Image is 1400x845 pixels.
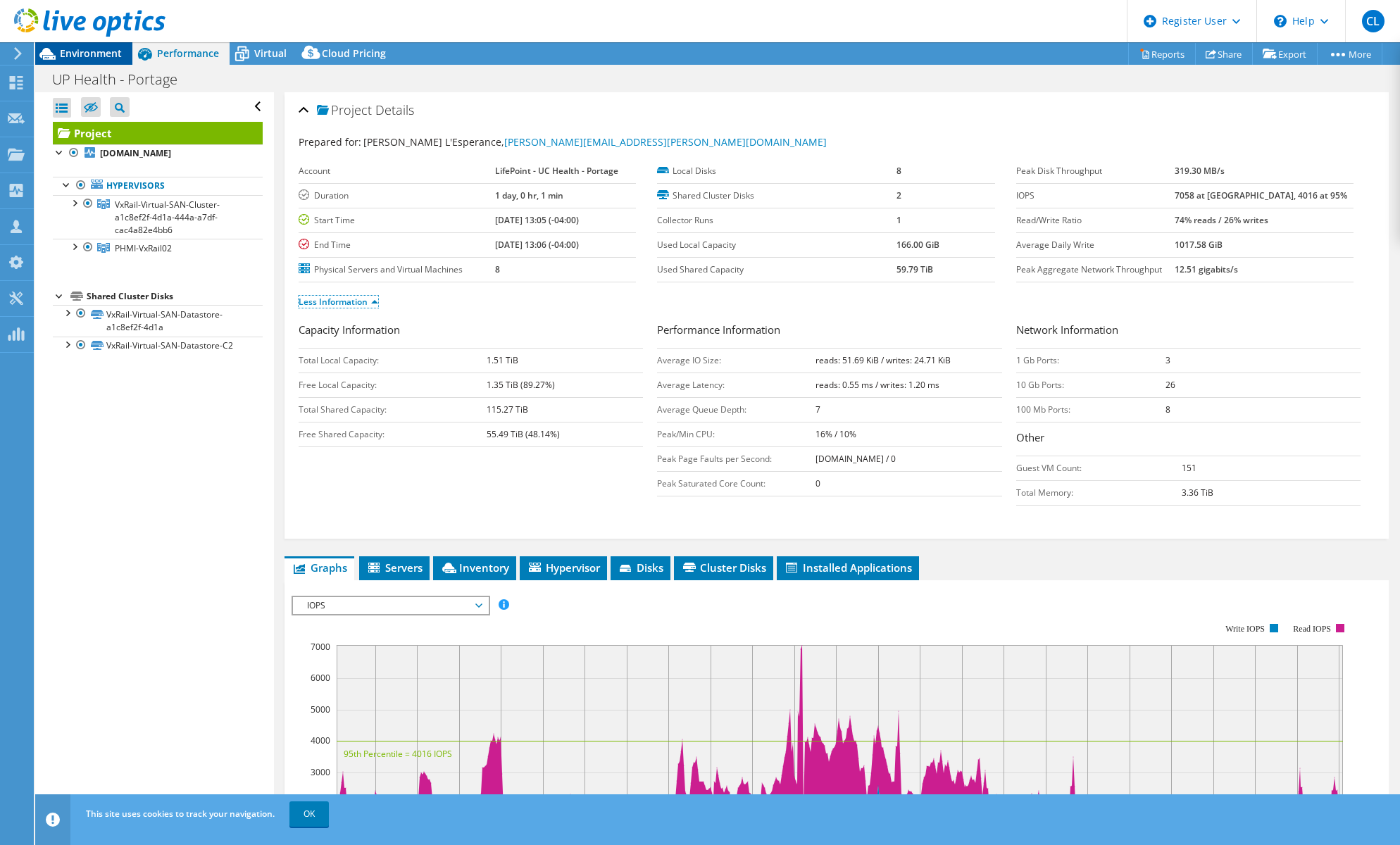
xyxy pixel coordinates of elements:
[53,122,263,144] a: Project
[657,263,896,277] label: Used Shared Capacity
[896,214,901,226] b: 1
[100,147,171,159] b: [DOMAIN_NAME]
[53,195,263,239] a: VxRail-Virtual-SAN-Cluster-a1c8ef2f-4d1a-444a-a7df-cac4a82e4bb6
[815,477,820,489] b: 0
[657,397,815,422] td: Average Queue Depth:
[657,189,896,203] label: Shared Cluster Disks
[1016,397,1166,422] td: 100 Mb Ports:
[1165,403,1170,415] b: 8
[896,165,901,177] b: 8
[289,801,329,827] a: OK
[1016,238,1175,252] label: Average Daily Write
[487,379,555,391] b: 1.35 TiB (89.27%)
[618,561,663,575] span: Disks
[815,428,856,440] b: 16% / 10%
[1317,43,1382,65] a: More
[1195,43,1253,65] a: Share
[1175,214,1268,226] b: 74% reads / 26% writes
[322,46,386,60] span: Cloud Pricing
[504,135,827,149] a: [PERSON_NAME][EMAIL_ADDRESS][PERSON_NAME][DOMAIN_NAME]
[1165,354,1170,366] b: 3
[1175,263,1238,275] b: 12.51 gigabits/s
[375,101,414,118] span: Details
[657,373,815,397] td: Average Latency:
[299,213,495,227] label: Start Time
[815,379,939,391] b: reads: 0.55 ms / writes: 1.20 ms
[292,561,347,575] span: Graphs
[487,354,518,366] b: 1.51 TiB
[815,453,896,465] b: [DOMAIN_NAME] / 0
[60,46,122,60] span: Environment
[1016,430,1361,449] h3: Other
[86,808,275,820] span: This site uses cookies to track your navigation.
[657,213,896,227] label: Collector Runs
[115,242,172,254] span: PHMI-VxRail02
[1293,624,1331,634] text: Read IOPS
[896,239,939,251] b: 166.00 GiB
[115,199,220,236] span: VxRail-Virtual-SAN-Cluster-a1c8ef2f-4d1a-444a-a7df-cac4a82e4bb6
[1252,43,1318,65] a: Export
[1128,43,1196,65] a: Reports
[299,164,495,178] label: Account
[157,46,219,60] span: Performance
[299,296,378,308] a: Less Information
[1016,263,1175,277] label: Peak Aggregate Network Throughput
[815,354,951,366] b: reads: 51.69 KiB / writes: 24.71 KiB
[1182,462,1196,474] b: 151
[1016,348,1166,373] td: 1 Gb Ports:
[495,189,563,201] b: 1 day, 0 hr, 1 min
[1175,189,1347,201] b: 7058 at [GEOGRAPHIC_DATA], 4016 at 95%
[299,189,495,203] label: Duration
[487,428,560,440] b: 55.49 TiB (48.14%)
[299,348,487,373] td: Total Local Capacity:
[53,239,263,257] a: PHMI-VxRail02
[657,164,896,178] label: Local Disks
[311,734,330,746] text: 4000
[657,446,815,471] td: Peak Page Faults per Second:
[311,641,330,653] text: 7000
[1016,213,1175,227] label: Read/Write Ratio
[487,403,528,415] b: 115.27 TiB
[366,561,423,575] span: Servers
[657,322,1001,341] h3: Performance Information
[657,238,896,252] label: Used Local Capacity
[1016,480,1182,505] td: Total Memory:
[1175,165,1225,177] b: 319.30 MB/s
[657,422,815,446] td: Peak/Min CPU:
[1016,189,1175,203] label: IOPS
[495,214,579,226] b: [DATE] 13:05 (-04:00)
[896,189,901,201] b: 2
[299,135,361,149] label: Prepared for:
[495,239,579,251] b: [DATE] 13:06 (-04:00)
[1274,15,1287,27] svg: \n
[317,104,372,118] span: Project
[53,177,263,195] a: Hypervisors
[815,403,820,415] b: 7
[254,46,287,60] span: Virtual
[344,748,452,760] text: 95th Percentile = 4016 IOPS
[681,561,766,575] span: Cluster Disks
[495,165,618,177] b: LifePoint - UC Health - Portage
[299,263,495,277] label: Physical Servers and Virtual Machines
[1016,164,1175,178] label: Peak Disk Throughput
[1016,322,1361,341] h3: Network Information
[53,337,263,355] a: VxRail-Virtual-SAN-Datastore-C2
[1182,487,1213,499] b: 3.36 TiB
[53,305,263,336] a: VxRail-Virtual-SAN-Datastore-a1c8ef2f-4d1a
[299,238,495,252] label: End Time
[299,322,643,341] h3: Capacity Information
[784,561,912,575] span: Installed Applications
[300,597,481,614] span: IOPS
[657,471,815,496] td: Peak Saturated Core Count:
[87,288,263,305] div: Shared Cluster Disks
[299,373,487,397] td: Free Local Capacity:
[299,397,487,422] td: Total Shared Capacity:
[311,672,330,684] text: 6000
[440,561,509,575] span: Inventory
[527,561,600,575] span: Hypervisor
[1362,10,1385,32] span: CL
[896,263,933,275] b: 59.79 TiB
[53,144,263,163] a: [DOMAIN_NAME]
[311,703,330,715] text: 5000
[495,263,500,275] b: 8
